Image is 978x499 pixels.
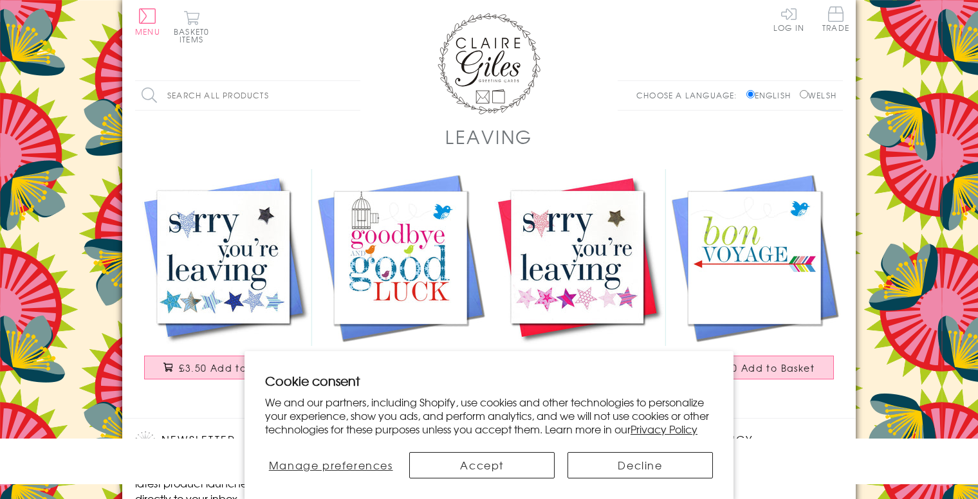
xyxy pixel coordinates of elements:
p: Choose a language: [636,89,744,101]
img: Claire Giles Greetings Cards [438,13,540,114]
label: Welsh [800,89,836,101]
button: Accept [409,452,555,478]
p: We and our partners, including Shopify, use cookies and other technologies to personalize your ex... [265,395,713,435]
h2: Newsletter [135,431,354,451]
img: Good Luck Card, Sorry You're Leaving Pink, Embellished with a padded star [489,169,666,346]
input: English [746,90,755,98]
a: Good Luck Card, Sorry You're Leaving Blue, Embellished with a padded star £3.50 Add to Basket [135,169,312,392]
input: Welsh [800,90,808,98]
a: Privacy Policy [631,421,697,437]
label: English [746,89,797,101]
img: Good Luck Leaving Card, Bird Card, Goodbye and Good Luck [312,169,489,346]
button: Decline [567,452,713,478]
h1: Leaving [445,123,533,150]
span: Trade [822,6,849,32]
img: Good Luck Card, Sorry You're Leaving Blue, Embellished with a padded star [135,169,312,346]
button: Manage preferences [265,452,396,478]
a: Log In [773,6,804,32]
a: Good Luck Card, Sorry You're Leaving Pink, Embellished with a padded star £3.50 Add to Basket [489,169,666,392]
img: Good Luck Leaving Card, Arrow and Bird, Bon Voyage [666,169,843,346]
button: Menu [135,8,160,35]
button: £3.50 Add to Basket [144,356,304,379]
span: £3.50 Add to Basket [710,361,815,374]
h2: Cookie consent [265,372,713,390]
input: Search [347,81,360,110]
button: Basket0 items [174,10,209,43]
a: Trade [822,6,849,34]
a: Good Luck Leaving Card, Arrow and Bird, Bon Voyage £3.50 Add to Basket [666,169,843,392]
input: Search all products [135,81,360,110]
span: 0 items [180,26,209,45]
span: Menu [135,26,160,37]
a: Good Luck Leaving Card, Bird Card, Goodbye and Good Luck £3.50 Add to Basket [312,169,489,392]
button: £3.50 Add to Basket [675,356,835,379]
span: £3.50 Add to Basket [179,361,284,374]
span: Manage preferences [269,457,393,473]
